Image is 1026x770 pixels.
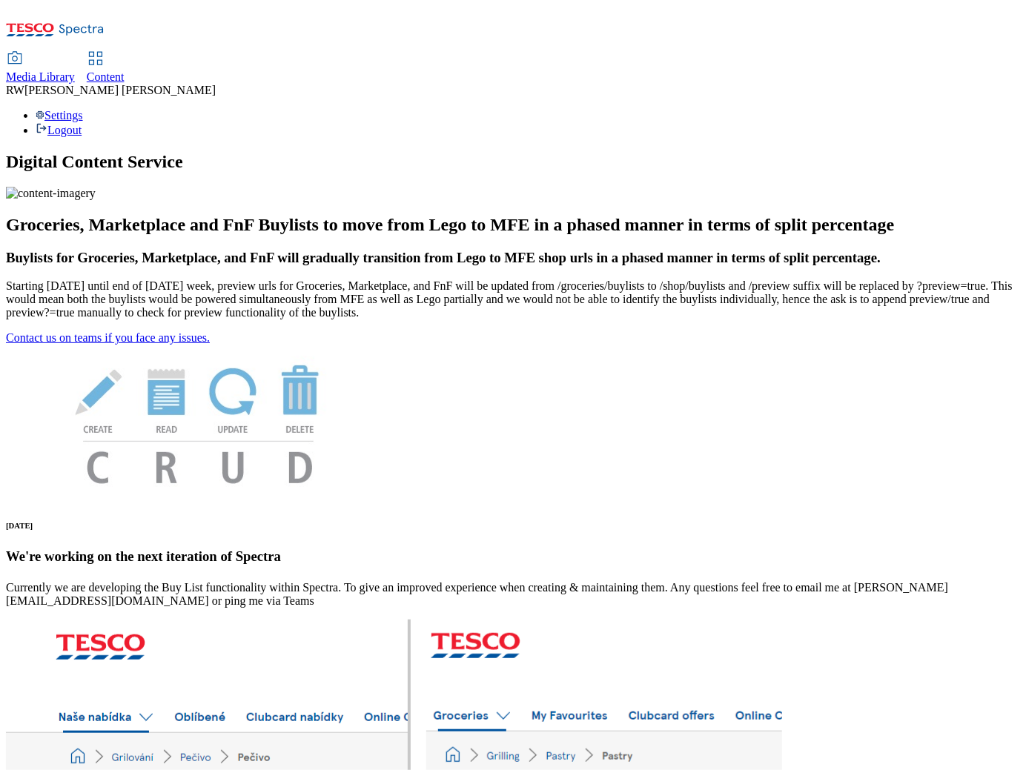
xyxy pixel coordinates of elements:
[6,345,391,499] img: News Image
[6,70,75,83] span: Media Library
[87,53,125,84] a: Content
[6,187,96,200] img: content-imagery
[6,521,1020,530] h6: [DATE]
[6,279,1020,319] p: Starting [DATE] until end of [DATE] week, preview urls for Groceries, Marketplace, and FnF will b...
[6,53,75,84] a: Media Library
[6,331,210,344] a: Contact us on teams if you face any issues.
[6,84,24,96] span: RW
[87,70,125,83] span: Content
[36,109,83,122] a: Settings
[6,215,1020,235] h2: Groceries, Marketplace and FnF Buylists to move from Lego to MFE in a phased manner in terms of s...
[6,250,1020,266] h3: Buylists for Groceries, Marketplace, and FnF will gradually transition from Lego to MFE shop urls...
[6,581,1020,608] p: Currently we are developing the Buy List functionality within Spectra. To give an improved experi...
[6,152,1020,172] h1: Digital Content Service
[6,548,1020,565] h3: We're working on the next iteration of Spectra
[36,124,82,136] a: Logout
[24,84,216,96] span: [PERSON_NAME] [PERSON_NAME]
